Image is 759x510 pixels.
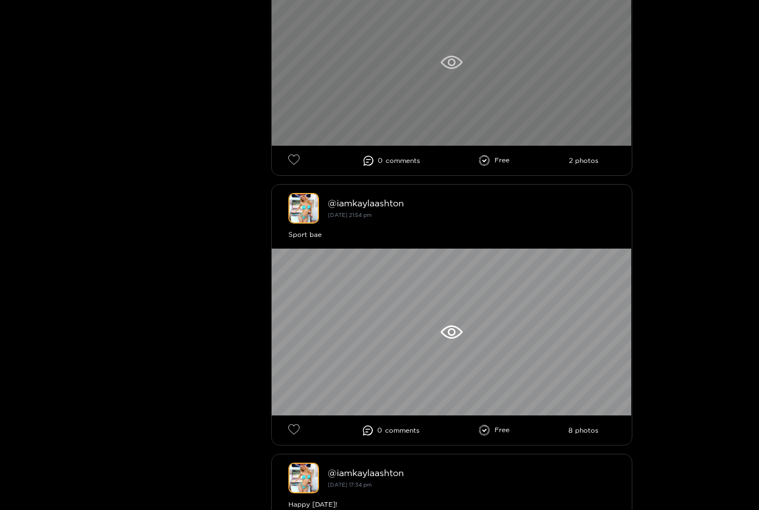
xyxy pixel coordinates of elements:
[288,193,319,224] img: iamkaylaashton
[363,425,420,435] li: 0
[385,427,420,434] span: comment s
[479,425,510,436] li: Free
[569,157,598,165] li: 2 photos
[568,427,598,434] li: 8 photos
[479,155,510,166] li: Free
[363,156,420,166] li: 0
[288,229,615,240] div: Sport bae
[386,157,420,165] span: comment s
[288,463,319,493] img: iamkaylaashton
[328,468,615,478] div: @ iamkaylaashton
[328,212,372,218] small: [DATE] 21:54 pm
[328,482,372,488] small: [DATE] 17:34 pm
[328,198,615,208] div: @ iamkaylaashton
[288,499,615,510] div: Happy [DATE]!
